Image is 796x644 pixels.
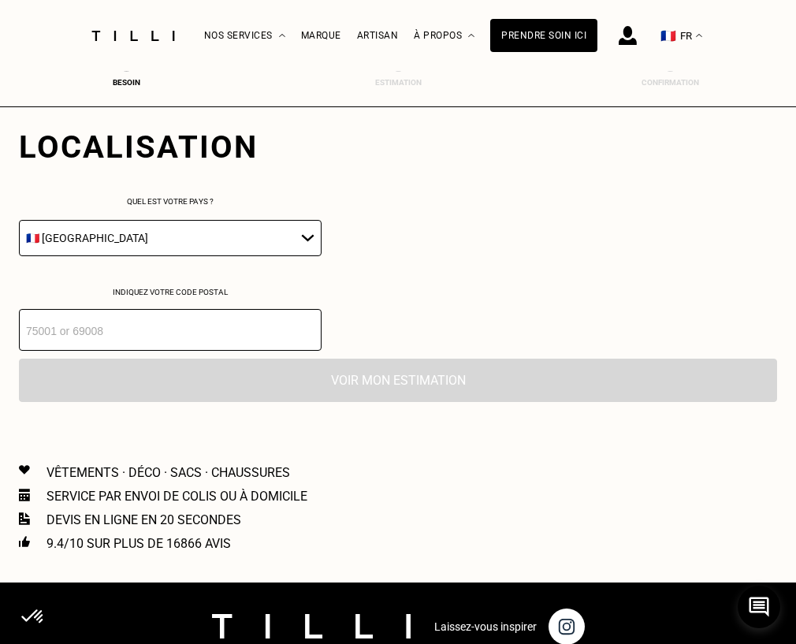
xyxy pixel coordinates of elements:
[46,465,290,480] p: Vêtements · Déco · Sacs · Chaussures
[434,620,537,633] p: Laissez-vous inspirer
[653,1,710,71] button: 🇫🇷 FR
[46,489,307,504] p: Service par envoi de colis ou à domicile
[19,465,30,475] img: Icon
[19,489,30,501] img: Icon
[19,309,322,351] input: 75001 or 69008
[46,536,231,551] p: 9.4/10 sur plus de 16866 avis
[46,512,241,527] p: Devis en ligne en 20 secondes
[468,34,474,38] img: Menu déroulant à propos
[619,26,637,45] img: icône connexion
[638,78,701,87] div: Confirmation
[86,31,180,41] img: Logo du service de couturière Tilli
[414,1,474,71] div: À propos
[357,30,399,41] a: Artisan
[19,536,30,547] img: Icon
[204,1,285,71] div: Nos services
[95,78,158,87] div: Besoin
[660,28,676,43] span: 🇫🇷
[19,197,322,206] p: Quel est votre pays ?
[490,19,597,52] a: Prendre soin ici
[19,288,322,296] p: Indiquez votre code postal
[19,128,322,166] div: Localisation
[279,34,285,38] img: Menu déroulant
[366,78,430,87] div: Estimation
[212,614,411,638] img: logo Tilli
[19,512,30,525] img: Icon
[301,30,341,41] a: Marque
[696,34,702,38] img: menu déroulant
